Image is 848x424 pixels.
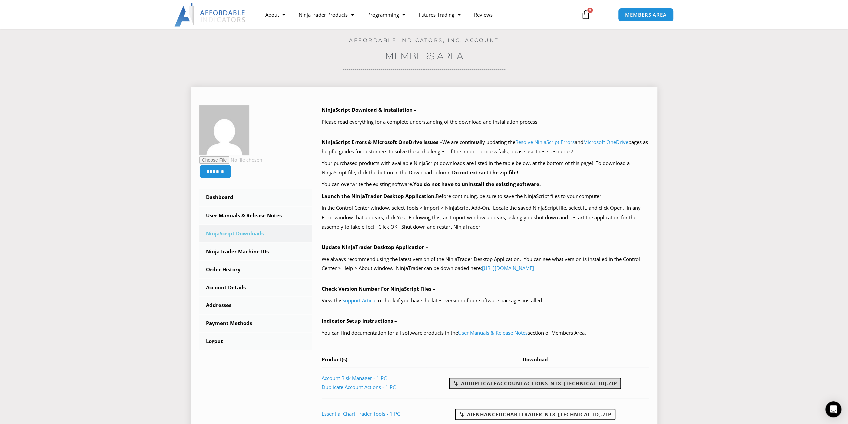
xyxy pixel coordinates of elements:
a: Account Risk Manager - 1 PC [322,375,387,381]
b: NinjaScript Download & Installation – [322,106,417,113]
p: Your purchased products with available NinjaScript downloads are listed in the table below, at th... [322,159,649,177]
a: Duplicate Account Actions - 1 PC [322,384,396,390]
p: Please read everything for a complete understanding of the download and installation process. [322,117,649,127]
b: Indicator Setup Instructions – [322,317,397,324]
b: Do not extract the zip file! [452,169,518,176]
a: Members Area [385,50,463,62]
span: MEMBERS AREA [625,12,667,17]
a: NinjaTrader Machine IDs [199,243,312,260]
b: Check Version Number For NinjaScript Files – [322,285,435,292]
p: You can overwrite the existing software. [322,180,649,189]
a: Programming [360,7,412,22]
div: Open Intercom Messenger [825,401,841,417]
p: We are continually updating the and pages as helpful guides for customers to solve these challeng... [322,138,649,156]
a: NinjaTrader Products [292,7,360,22]
span: Download [523,356,548,363]
p: You can find documentation for all software products in the section of Members Area. [322,328,649,338]
a: NinjaScript Downloads [199,225,312,242]
a: Logout [199,333,312,350]
a: Resolve NinjaScript Errors [515,139,575,145]
a: Dashboard [199,189,312,206]
span: 0 [587,8,593,13]
a: Reviews [467,7,499,22]
p: Before continuing, be sure to save the NinjaScript files to your computer. [322,192,649,201]
b: You do not have to uninstall the existing software. [413,181,541,187]
a: Account Details [199,279,312,296]
p: In the Control Center window, select Tools > Import > NinjaScript Add-On. Locate the saved NinjaS... [322,203,649,232]
a: 0 [571,5,600,24]
a: Futures Trading [412,7,467,22]
p: View this to check if you have the latest version of our software packages installed. [322,296,649,305]
a: AIDuplicateAccountActions_NT8_[TECHNICAL_ID].zip [449,378,621,389]
img: f5d02f681ed276882d606eef2e6d71d0f5e03db29c1cb53756a171ac2d4d0901 [199,105,249,155]
a: Addresses [199,297,312,314]
a: About [259,7,292,22]
a: Microsoft OneDrive [583,139,628,145]
a: Payment Methods [199,315,312,332]
p: We always recommend using the latest version of the NinjaTrader Desktop Application. You can see ... [322,255,649,273]
a: User Manuals & Release Notes [458,329,528,336]
a: User Manuals & Release Notes [199,207,312,224]
img: LogoAI | Affordable Indicators – NinjaTrader [174,3,246,27]
b: Launch the NinjaTrader Desktop Application. [322,193,436,199]
a: Affordable Indicators, Inc. Account [349,37,499,43]
span: Product(s) [322,356,347,363]
a: AIEnhancedChartTrader_NT8_[TECHNICAL_ID].zip [455,409,615,420]
a: [URL][DOMAIN_NAME] [482,265,534,271]
a: Order History [199,261,312,278]
a: MEMBERS AREA [618,8,674,22]
b: NinjaScript Errors & Microsoft OneDrive Issues – [322,139,442,145]
a: Support Article [342,297,376,304]
nav: Menu [259,7,573,22]
b: Update NinjaTrader Desktop Application – [322,244,429,250]
a: Essential Chart Trader Tools - 1 PC [322,410,400,417]
nav: Account pages [199,189,312,350]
